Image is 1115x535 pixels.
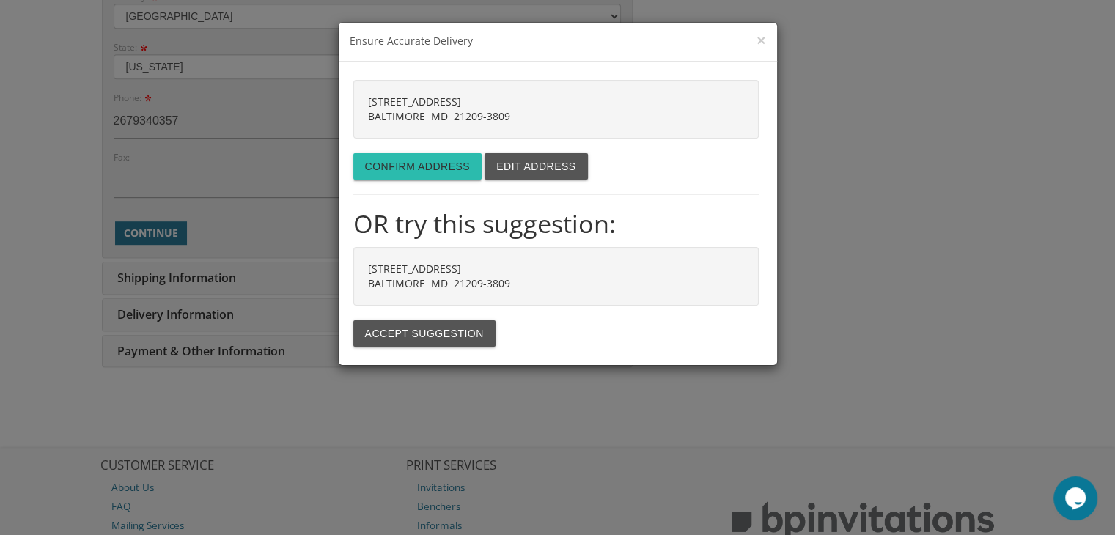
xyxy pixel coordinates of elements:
button: Edit address [485,153,587,180]
button: Confirm address [353,153,482,180]
iframe: chat widget [1053,476,1100,520]
button: × [757,32,765,48]
h3: Ensure Accurate Delivery [350,34,766,50]
button: Accept suggestion [353,320,496,347]
strong: OR try this suggestion: [353,206,616,240]
div: [STREET_ADDRESS] BALTIMORE MD 21209-3809 [353,80,759,139]
strong: [STREET_ADDRESS] BALTIMORE MD 21209-3809 [368,262,510,290]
